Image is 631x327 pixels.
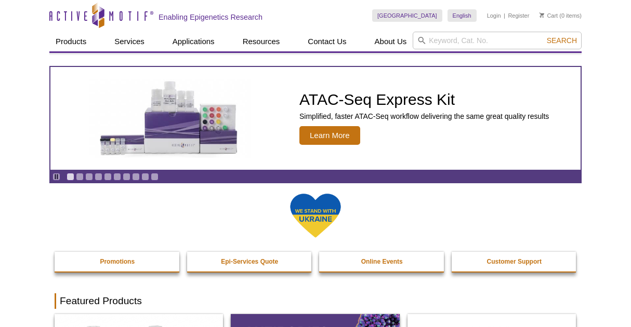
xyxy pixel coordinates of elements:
[369,32,413,51] a: About Us
[187,252,313,271] a: Epi-Services Quote
[104,173,112,181] a: Go to slide 5
[508,12,529,19] a: Register
[372,9,442,22] a: [GEOGRAPHIC_DATA]
[504,9,505,22] li: |
[132,173,140,181] a: Go to slide 8
[85,173,93,181] a: Go to slide 3
[141,173,149,181] a: Go to slide 9
[448,9,477,22] a: English
[123,173,130,181] a: Go to slide 7
[540,9,582,22] li: (0 items)
[413,32,582,49] input: Keyword, Cat. No.
[67,173,74,181] a: Go to slide 1
[108,32,151,51] a: Services
[452,252,577,271] a: Customer Support
[540,12,544,18] img: Your Cart
[113,173,121,181] a: Go to slide 6
[50,67,581,170] article: ATAC-Seq Express Kit
[299,92,549,107] h2: ATAC-Seq Express Kit
[540,12,558,19] a: Cart
[166,32,221,51] a: Applications
[159,12,262,22] h2: Enabling Epigenetics Research
[49,32,93,51] a: Products
[319,252,445,271] a: Online Events
[361,258,403,265] strong: Online Events
[290,193,341,239] img: We Stand With Ukraine
[55,293,576,309] h2: Featured Products
[221,258,278,265] strong: Epi-Services Quote
[544,36,580,45] button: Search
[50,67,581,170] a: ATAC-Seq Express Kit ATAC-Seq Express Kit Simplified, faster ATAC-Seq workflow delivering the sam...
[487,258,542,265] strong: Customer Support
[299,126,360,145] span: Learn More
[236,32,286,51] a: Resources
[301,32,352,51] a: Contact Us
[55,252,180,271] a: Promotions
[52,173,60,181] a: Toggle autoplay
[95,173,102,181] a: Go to slide 4
[100,258,135,265] strong: Promotions
[547,36,577,45] span: Search
[84,79,256,158] img: ATAC-Seq Express Kit
[76,173,84,181] a: Go to slide 2
[151,173,159,181] a: Go to slide 10
[299,112,549,121] p: Simplified, faster ATAC-Seq workflow delivering the same great quality results
[487,12,501,19] a: Login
